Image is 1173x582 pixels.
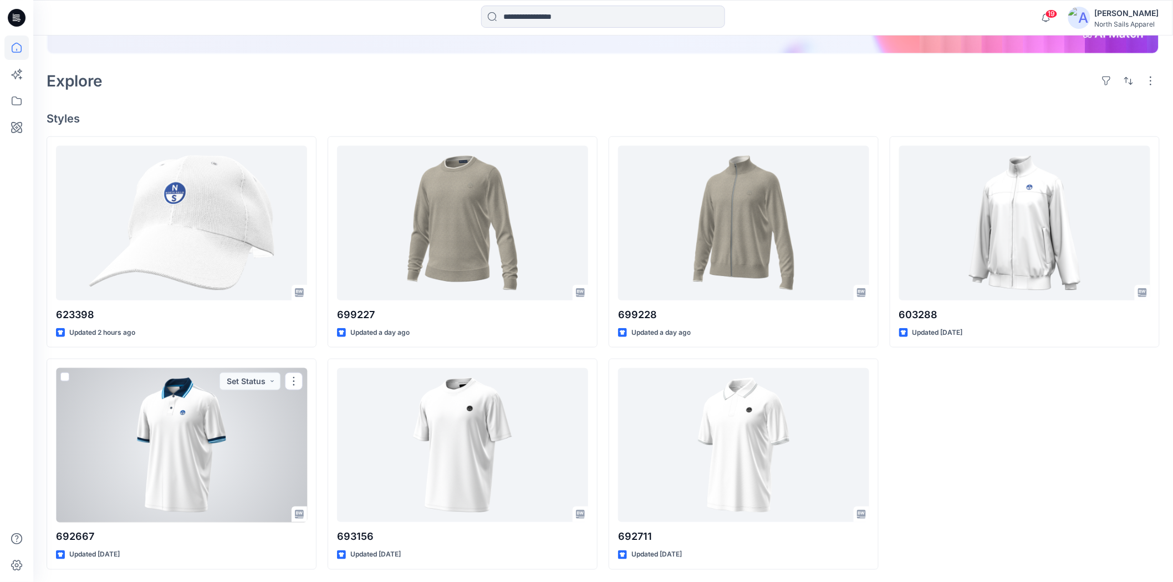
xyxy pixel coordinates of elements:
[47,112,1160,125] h4: Styles
[69,327,135,339] p: Updated 2 hours ago
[56,307,307,323] p: 623398
[899,307,1150,323] p: 603288
[1095,7,1159,20] div: [PERSON_NAME]
[350,327,410,339] p: Updated a day ago
[618,146,869,300] a: 699228
[69,549,120,560] p: Updated [DATE]
[618,368,869,522] a: 692711
[631,549,682,560] p: Updated [DATE]
[337,307,588,323] p: 699227
[56,529,307,544] p: 692667
[47,72,103,90] h2: Explore
[912,327,963,339] p: Updated [DATE]
[350,549,401,560] p: Updated [DATE]
[56,146,307,300] a: 623398
[1045,9,1058,18] span: 19
[337,368,588,522] a: 693156
[1095,20,1159,28] div: North Sails Apparel
[899,146,1150,300] a: 603288
[337,146,588,300] a: 699227
[618,529,869,544] p: 692711
[618,307,869,323] p: 699228
[631,327,691,339] p: Updated a day ago
[56,368,307,522] a: 692667
[1068,7,1090,29] img: avatar
[337,529,588,544] p: 693156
